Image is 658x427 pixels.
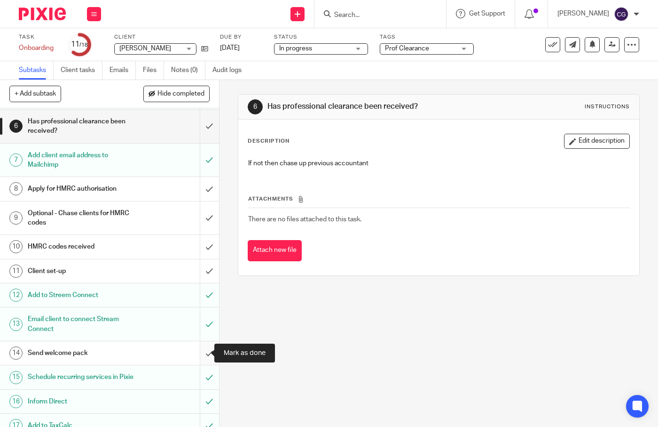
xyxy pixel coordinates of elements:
h1: Client set-up [28,264,136,278]
h1: Has professional clearance been received? [28,114,136,138]
h1: Add to Streem Connect [28,288,136,302]
h1: Has professional clearance been received? [267,102,459,112]
button: Attach new file [248,240,302,261]
span: Prof Clearance [385,45,429,52]
div: 6 [9,120,23,133]
div: 7 [9,153,23,167]
div: 14 [9,346,23,360]
a: Files [143,61,164,80]
div: Onboarding [19,43,56,53]
div: Instructions [585,103,630,111]
h1: Add client email address to Mailchimp [28,148,136,172]
input: Search [333,11,418,20]
div: 12 [9,289,23,302]
img: svg%3E [614,7,629,22]
h1: Email client to connect Stream Connect [28,312,136,336]
img: Pixie [19,8,66,20]
div: 8 [9,182,23,195]
span: In progress [279,45,312,52]
small: /18 [79,42,88,48]
label: Tags [380,33,474,41]
a: Audit logs [212,61,249,80]
div: 13 [9,318,23,331]
div: 11 [71,39,88,50]
label: Status [274,33,368,41]
a: Emails [110,61,136,80]
h1: Schedule recurring services in Pixie [28,370,136,384]
label: Client [114,33,208,41]
h1: Optional - Chase clients for HMRC codes [28,206,136,230]
span: [PERSON_NAME] [119,45,171,52]
div: 15 [9,371,23,384]
div: 16 [9,395,23,408]
h1: HMRC codes received [28,240,136,254]
label: Task [19,33,56,41]
h1: Send welcome pack [28,346,136,360]
h1: Inform Direct [28,395,136,409]
span: Hide completed [157,90,204,98]
a: Notes (0) [171,61,205,80]
span: Attachments [248,196,293,201]
div: 10 [9,240,23,253]
p: Description [248,137,290,145]
div: 6 [248,99,263,114]
div: 9 [9,211,23,225]
button: Hide completed [143,86,210,102]
p: [PERSON_NAME] [557,9,609,18]
button: Edit description [564,134,630,149]
label: Due by [220,33,262,41]
p: If not then chase up previous accountant [248,159,630,168]
span: Get Support [469,10,505,17]
div: 11 [9,265,23,278]
span: There are no files attached to this task. [248,216,361,223]
a: Client tasks [61,61,102,80]
h1: Apply for HMRC authorisation [28,182,136,196]
a: Subtasks [19,61,54,80]
button: + Add subtask [9,86,61,102]
span: [DATE] [220,45,240,51]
